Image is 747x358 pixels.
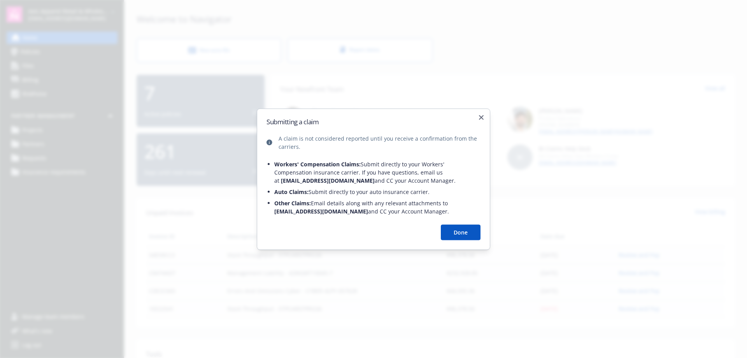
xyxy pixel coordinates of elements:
[274,188,309,195] span: Auto Claims:
[274,207,368,215] span: [EMAIL_ADDRESS][DOMAIN_NAME]
[274,199,449,215] span: Email details along with any relevant attachments to and CC your Account Manager.
[281,176,375,184] span: [EMAIL_ADDRESS][DOMAIN_NAME]
[441,224,480,240] button: Done
[274,199,311,206] span: Other Claims:
[274,160,456,184] span: Submit directly to your Workers' Compensation insurance carrier. If you have questions, email us ...
[267,118,480,125] h2: Submitting a claim
[274,160,361,168] span: Workers' Compensation Claims:
[279,134,480,150] span: A claim is not considered reported until you receive a confirmation from the carriers.
[274,188,430,195] span: Submit directly to your auto insurance carrier.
